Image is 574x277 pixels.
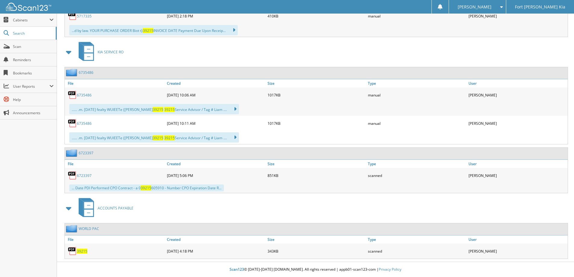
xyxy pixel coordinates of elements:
a: 39215 [77,249,87,254]
div: manual [366,89,467,101]
a: ACCOUNTS PAYABLE [75,196,133,220]
span: Scan123 [230,267,244,272]
div: 343KB [266,245,367,257]
img: PDF.png [68,90,77,99]
a: Type [366,235,467,244]
span: 39215 [141,185,151,190]
span: 39215 [164,135,175,140]
span: 39215 [143,28,153,33]
a: Privacy Policy [379,267,401,272]
a: Type [366,160,467,168]
div: ...d by law. YOUR PURCHASE ORDER Biot t} INVOICE DATE Payment Due Upon Receip... [69,25,238,35]
span: 39215 [153,107,163,112]
a: Size [266,160,367,168]
a: WORLD PAC [79,226,99,231]
span: Search [13,31,53,36]
span: Fort [PERSON_NAME] Kia [515,5,565,9]
a: Size [266,79,367,87]
div: [PERSON_NAME] [467,245,568,257]
div: ...... .m. [DATE] fealty WUIEETe ([PERSON_NAME] Service Advisor / Tag # Liam .... [69,132,239,143]
a: Created [165,160,266,168]
img: PDF.png [68,171,77,180]
img: folder2.png [66,149,79,157]
div: [DATE] 10:06 AM [165,89,266,101]
img: scan123-logo-white.svg [6,3,51,11]
a: User [467,79,568,87]
div: [DATE] 2:18 PM [165,10,266,22]
a: KIA SERVICE RO [75,40,124,64]
a: User [467,235,568,244]
img: folder2.png [66,225,79,232]
div: manual [366,117,467,129]
div: manual [366,10,467,22]
div: 410KB [266,10,367,22]
span: Reminders [13,57,54,62]
div: 851KB [266,169,367,181]
span: [PERSON_NAME] [458,5,491,9]
div: [PERSON_NAME] [467,10,568,22]
a: 6723397 [77,173,92,178]
a: 6735486 [79,70,93,75]
div: © [DATE]-[DATE] [DOMAIN_NAME]. All rights reserved | appb01-scan123-com | [57,262,574,277]
div: scanned [366,245,467,257]
span: ACCOUNTS PAYABLE [98,206,133,211]
span: Scan [13,44,54,49]
a: 6735486 [77,121,92,126]
a: 5717335 [77,14,92,19]
a: Type [366,79,467,87]
span: Help [13,97,54,102]
div: 1017KB [266,117,367,129]
a: File [65,235,165,244]
img: PDF.png [68,247,77,256]
a: File [65,160,165,168]
div: ...... .m. [DATE] fealty WUIEETe ([PERSON_NAME] Service Advisor / Tag # Liam .... [69,104,239,114]
div: scanned [366,169,467,181]
a: User [467,160,568,168]
span: 39215 [164,107,175,112]
div: [DATE] 4:18 PM [165,245,266,257]
img: PDF.png [68,11,77,20]
div: ... Date PDI Performed CPO Contract - a 0 605910 - Number CPO Expiration Date R... [69,184,224,191]
span: KIA SERVICE RO [98,49,124,55]
div: [PERSON_NAME] [467,169,568,181]
span: 39215 [153,135,163,140]
span: Bookmarks [13,71,54,76]
a: Created [165,235,266,244]
span: Announcements [13,110,54,115]
a: Created [165,79,266,87]
div: [DATE] 5:06 PM [165,169,266,181]
a: 6735486 [77,93,92,98]
img: PDF.png [68,119,77,128]
span: User Reports [13,84,49,89]
div: [DATE] 10:11 AM [165,117,266,129]
div: [PERSON_NAME] [467,89,568,101]
a: 6723397 [79,150,93,156]
a: Size [266,235,367,244]
div: [PERSON_NAME] [467,117,568,129]
img: folder2.png [66,69,79,76]
span: Cabinets [13,17,49,23]
div: 1017KB [266,89,367,101]
a: File [65,79,165,87]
